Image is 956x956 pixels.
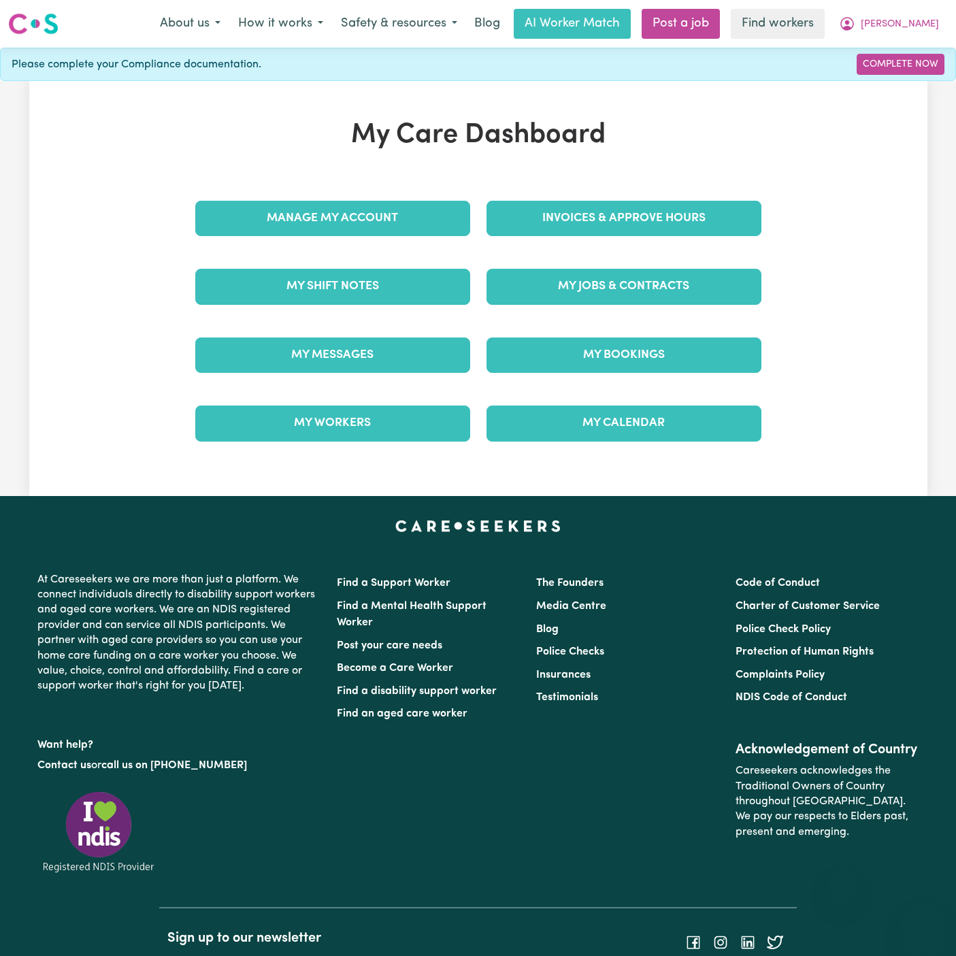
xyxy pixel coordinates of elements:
a: The Founders [536,578,604,589]
a: My Messages [195,337,470,373]
img: Registered NDIS provider [37,789,160,874]
button: How it works [229,10,332,38]
a: Follow Careseekers on Instagram [712,936,729,947]
a: Contact us [37,760,91,771]
a: Find a disability support worker [337,686,497,697]
p: At Careseekers we are more than just a platform. We connect individuals directly to disability su... [37,567,320,699]
iframe: Button to launch messaging window [902,902,945,945]
a: Charter of Customer Service [736,601,880,612]
a: Follow Careseekers on LinkedIn [740,936,756,947]
a: My Calendar [487,406,761,441]
a: Blog [466,9,508,39]
button: About us [151,10,229,38]
p: or [37,753,320,778]
a: Find an aged care worker [337,708,467,719]
a: Post a job [642,9,720,39]
img: Careseekers logo [8,12,59,36]
a: Invoices & Approve Hours [487,201,761,236]
a: Complaints Policy [736,670,825,680]
span: [PERSON_NAME] [861,17,939,32]
button: Safety & resources [332,10,466,38]
h2: Acknowledgement of Country [736,742,919,758]
iframe: Close message [829,869,856,896]
a: Media Centre [536,601,606,612]
a: AI Worker Match [514,9,631,39]
a: My Bookings [487,337,761,373]
a: Manage My Account [195,201,470,236]
a: Follow Careseekers on Facebook [685,936,702,947]
a: Post your care needs [337,640,442,651]
a: NDIS Code of Conduct [736,692,847,703]
a: Find workers [731,9,825,39]
a: My Workers [195,406,470,441]
a: My Shift Notes [195,269,470,304]
a: Testimonials [536,692,598,703]
button: My Account [830,10,948,38]
h2: Sign up to our newsletter [167,930,469,946]
a: Code of Conduct [736,578,820,589]
a: Careseekers home page [395,521,561,531]
p: Careseekers acknowledges the Traditional Owners of Country throughout [GEOGRAPHIC_DATA]. We pay o... [736,758,919,845]
a: Complete Now [857,54,944,75]
a: My Jobs & Contracts [487,269,761,304]
p: Want help? [37,732,320,753]
a: Protection of Human Rights [736,646,874,657]
a: Find a Support Worker [337,578,450,589]
h1: My Care Dashboard [187,119,770,152]
a: Become a Care Worker [337,663,453,674]
a: Follow Careseekers on Twitter [767,936,783,947]
a: Police Checks [536,646,604,657]
a: Find a Mental Health Support Worker [337,601,487,628]
a: Insurances [536,670,591,680]
span: Please complete your Compliance documentation. [12,56,261,73]
a: Careseekers logo [8,8,59,39]
a: Police Check Policy [736,624,831,635]
a: call us on [PHONE_NUMBER] [101,760,247,771]
a: Blog [536,624,559,635]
